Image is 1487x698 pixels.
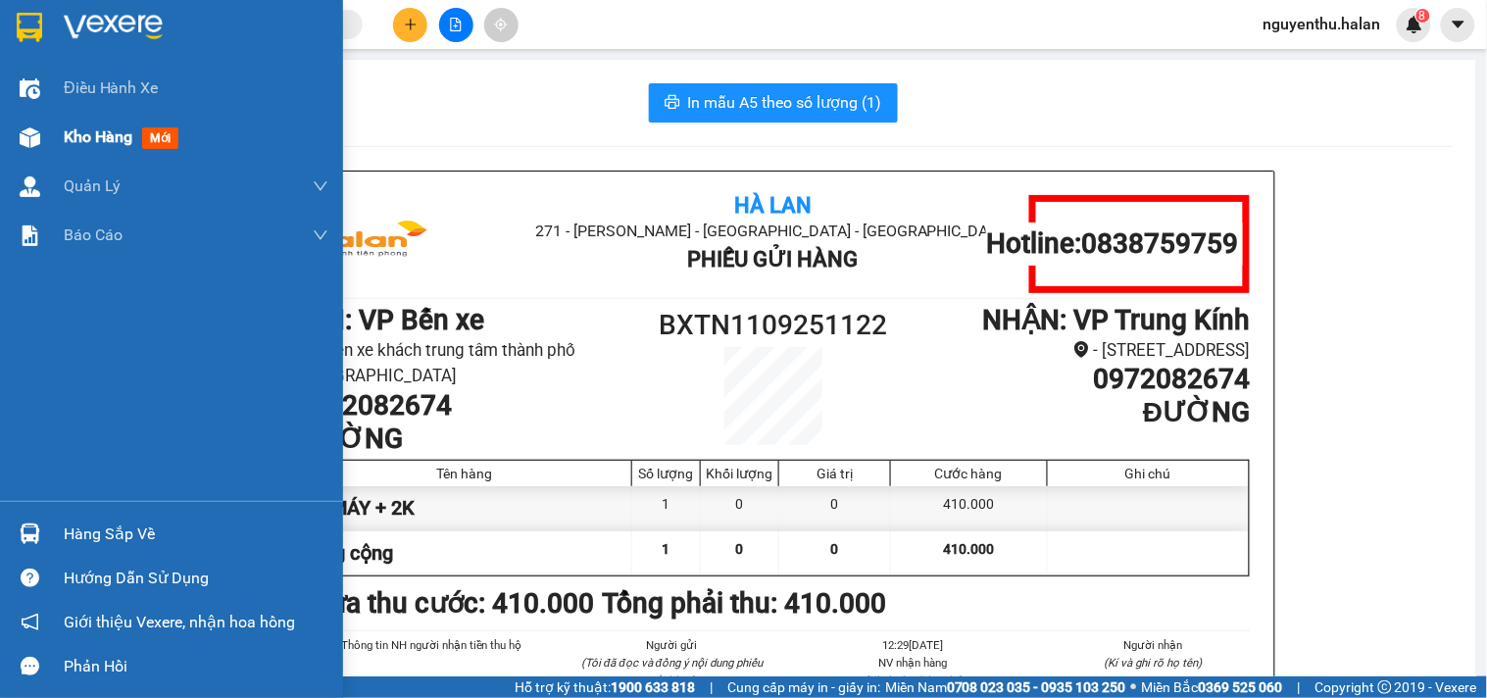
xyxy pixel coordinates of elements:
img: logo.jpg [296,195,443,293]
span: 1 [663,541,670,557]
sup: 8 [1416,9,1430,23]
span: down [313,227,328,243]
i: (Kí và ghi rõ họ tên) [1105,656,1203,670]
div: Hàng sắp về [64,520,328,549]
b: Tổng phải thu: 410.000 [603,587,887,620]
span: notification [21,613,39,631]
b: GỬI : VP Bến xe [25,133,214,166]
button: aim [484,8,519,42]
div: Ghi chú [1053,466,1244,481]
h1: BXTN1109251122 [654,304,893,347]
img: warehouse-icon [20,78,40,99]
span: printer [665,94,680,113]
b: Chưa thu cước : 410.000 [296,587,595,620]
button: file-add [439,8,473,42]
b: NHẬN : VP Trung Kính [983,304,1251,336]
b: Hà Lan [734,193,812,218]
img: warehouse-icon [20,523,40,544]
span: question-circle [21,569,39,587]
span: 8 [1419,9,1426,23]
span: | [1298,676,1301,698]
span: Hỗ trợ kỹ thuật: [515,676,695,698]
button: caret-down [1441,8,1475,42]
h1: ĐƯỜNG [296,423,654,456]
div: Số lượng [637,466,695,481]
div: Tên hàng [303,466,627,481]
strong: 0369 525 060 [1199,679,1283,695]
span: mới [142,127,178,149]
span: down [313,178,328,194]
span: environment [1073,341,1090,358]
img: logo-vxr [17,13,42,42]
span: copyright [1378,680,1392,694]
li: Người nhận [1057,636,1251,654]
strong: 1900 633 818 [611,679,695,695]
li: 271 - [PERSON_NAME] - [GEOGRAPHIC_DATA] - [GEOGRAPHIC_DATA] [455,219,1091,243]
span: aim [494,18,508,31]
span: In mẫu A5 theo số lượng (1) [688,90,882,115]
div: 0 [701,486,779,530]
span: Giới thiệu Vexere, nhận hoa hồng [64,610,295,634]
div: 0 [779,486,891,530]
div: 410.000 [891,486,1047,530]
span: | [710,676,713,698]
img: solution-icon [20,225,40,246]
b: Phiếu Gửi Hàng [687,247,858,272]
span: Miền Nam [885,676,1126,698]
span: Quản Lý [64,174,121,198]
i: (Tôi đã đọc và đồng ý nội dung phiếu gửi hàng) [581,656,763,687]
div: Khối lượng [706,466,773,481]
div: 1 [632,486,701,530]
h1: ĐƯỜNG [892,396,1250,429]
div: Hướng dẫn sử dụng [64,564,328,593]
span: 0 [831,541,839,557]
div: Phản hồi [64,652,328,681]
strong: 0708 023 035 - 0935 103 250 [947,679,1126,695]
h1: 0972082674 [892,363,1250,396]
span: plus [404,18,418,31]
img: logo.jpg [25,25,172,123]
img: icon-new-feature [1406,16,1423,33]
span: Báo cáo [64,223,123,247]
h1: 0972082674 [296,389,654,423]
span: nguyenthu.halan [1248,12,1397,36]
span: Tổng cộng [303,541,394,565]
span: 0 [736,541,744,557]
i: (Kí và ghi rõ họ tên) [864,673,962,687]
span: message [21,657,39,675]
button: printerIn mẫu A5 theo số lượng (1) [649,83,898,123]
button: plus [393,8,427,42]
b: GỬI : VP Bến xe [296,304,485,336]
li: NV nhận hàng [817,654,1011,672]
li: 12:29[DATE] [817,636,1011,654]
span: Cung cấp máy in - giấy in: [727,676,880,698]
img: warehouse-icon [20,127,40,148]
li: - Bến xe khách trung tâm thành phố [GEOGRAPHIC_DATA] [296,337,654,389]
span: ⚪️ [1131,683,1137,691]
span: Miền Bắc [1142,676,1283,698]
span: Điều hành xe [64,75,159,100]
span: file-add [449,18,463,31]
img: warehouse-icon [20,176,40,197]
div: Cước hàng [896,466,1041,481]
div: XE MÁY + 2K [298,486,633,530]
span: caret-down [1450,16,1467,33]
li: Thông tin NH người nhận tiền thu hộ [335,636,529,654]
span: 410.000 [943,541,994,557]
li: - [STREET_ADDRESS] [892,337,1250,364]
li: 271 - [PERSON_NAME] - [GEOGRAPHIC_DATA] - [GEOGRAPHIC_DATA] [183,48,819,73]
li: Người gửi [575,636,769,654]
span: Kho hàng [64,127,132,146]
div: Giá trị [784,466,885,481]
h1: Hotline: 0838759759 [986,227,1238,261]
